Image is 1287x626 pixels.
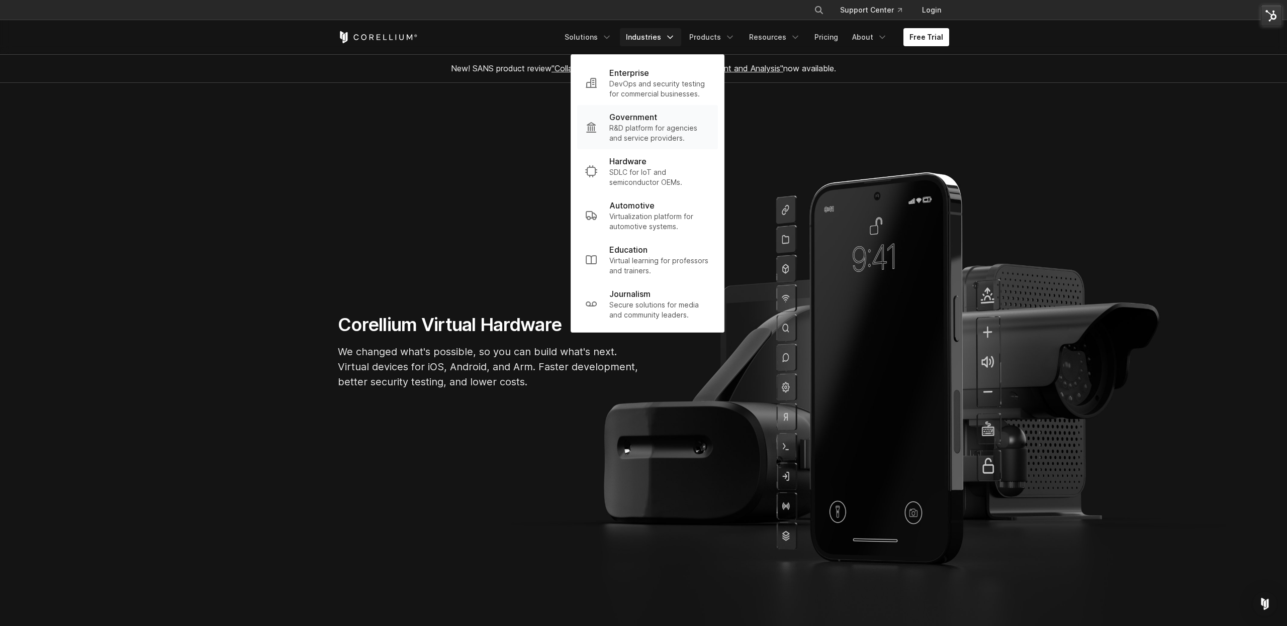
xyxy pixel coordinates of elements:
[914,1,949,19] a: Login
[577,149,718,193] a: Hardware SDLC for IoT and semiconductor OEMs.
[577,61,718,105] a: Enterprise DevOps and security testing for commercial businesses.
[577,193,718,238] a: Automotive Virtualization platform for automotive systems.
[609,79,710,99] p: DevOps and security testing for commercial businesses.
[846,28,893,46] a: About
[559,28,949,46] div: Navigation Menu
[551,63,783,73] a: "Collaborative Mobile App Security Development and Analysis"
[338,31,418,43] a: Corellium Home
[609,244,648,256] p: Education
[577,105,718,149] a: Government R&D platform for agencies and service providers.
[903,28,949,46] a: Free Trial
[609,256,710,276] p: Virtual learning for professors and trainers.
[609,300,710,320] p: Secure solutions for media and community leaders.
[338,314,639,336] h1: Corellium Virtual Hardware
[609,288,651,300] p: Journalism
[810,1,828,19] button: Search
[683,28,741,46] a: Products
[609,123,710,143] p: R&D platform for agencies and service providers.
[609,212,710,232] p: Virtualization platform for automotive systems.
[338,344,639,389] p: We changed what's possible, so you can build what's next. Virtual devices for iOS, Android, and A...
[577,282,718,326] a: Journalism Secure solutions for media and community leaders.
[609,155,647,167] p: Hardware
[832,1,910,19] a: Support Center
[609,67,649,79] p: Enterprise
[609,199,655,212] p: Automotive
[808,28,844,46] a: Pricing
[802,1,949,19] div: Navigation Menu
[1253,592,1277,616] div: Open Intercom Messenger
[559,28,618,46] a: Solutions
[451,63,836,73] span: New! SANS product review now available.
[743,28,806,46] a: Resources
[1261,5,1282,26] img: HubSpot Tools Menu Toggle
[577,238,718,282] a: Education Virtual learning for professors and trainers.
[609,111,657,123] p: Government
[620,28,681,46] a: Industries
[609,167,710,187] p: SDLC for IoT and semiconductor OEMs.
